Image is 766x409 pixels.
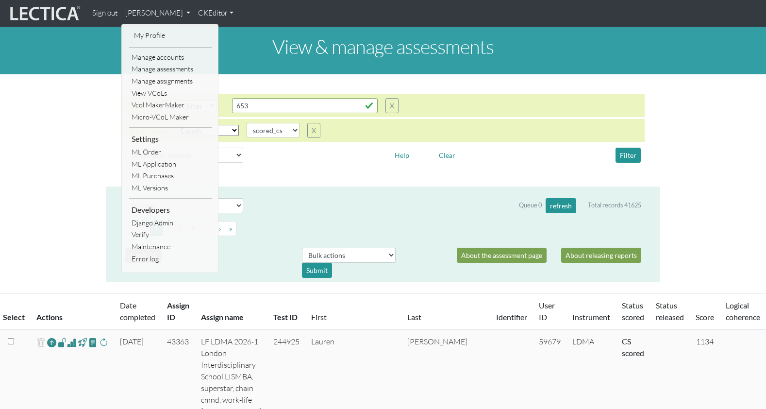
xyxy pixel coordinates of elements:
a: Sign out [88,4,121,23]
a: Micro-VCoL Maker [129,111,212,123]
button: X [307,123,320,138]
a: Identifier [496,312,527,322]
span: view [88,337,98,348]
span: delete [36,336,46,350]
th: Actions [31,294,114,330]
a: About the assessment page [457,248,547,263]
div: Submit [302,263,332,278]
ul: Pagination [125,221,641,236]
button: Go to next page [215,221,225,236]
li: Settings [129,132,212,146]
a: Instrument [572,312,610,322]
a: CKEditor [194,4,237,23]
span: view [58,337,67,348]
a: ML Purchases [129,170,212,182]
th: Assign name [195,294,267,330]
a: ML Versions [129,182,212,194]
a: ML Application [129,158,212,170]
a: Error log [129,253,212,265]
a: First [311,312,327,322]
img: lecticalive [8,4,81,23]
a: Score [696,312,714,322]
a: View VCoLs [129,87,212,100]
button: Clear [434,148,460,163]
a: Last [407,312,421,322]
a: [PERSON_NAME] [121,4,194,23]
a: Status scored [622,301,644,322]
th: Assign ID [161,294,195,330]
a: My Profile [132,30,209,42]
th: Test ID [267,294,305,330]
a: Verify [129,229,212,241]
a: About releasing reports [561,248,641,263]
a: ML Order [129,146,212,158]
a: Maintenance [129,241,212,253]
a: Reopen [47,336,56,350]
button: Go to last page [225,221,236,236]
a: Help [390,150,414,159]
button: Help [390,148,414,163]
a: Logical coherence [726,301,760,322]
div: Queue 0 Total records 41625 [519,198,641,213]
button: refresh [546,198,576,213]
span: rescore [99,337,108,348]
span: view [78,337,87,348]
a: User ID [539,301,555,322]
a: Manage accounts [129,51,212,64]
a: Django Admin [129,217,212,229]
button: X [385,98,399,113]
a: Manage assignments [129,75,212,87]
span: 1134 [696,337,714,346]
a: Completed = assessment has been completed; CS scored = assessment has been CLAS scored; LS scored... [622,337,644,358]
li: Developers [129,203,212,217]
button: Filter [616,148,641,163]
a: Status released [656,301,684,322]
a: Vcol MakerMaker [129,99,212,111]
a: Manage assessments [129,63,212,75]
span: Analyst score [67,337,76,348]
a: Date completed [120,301,155,322]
